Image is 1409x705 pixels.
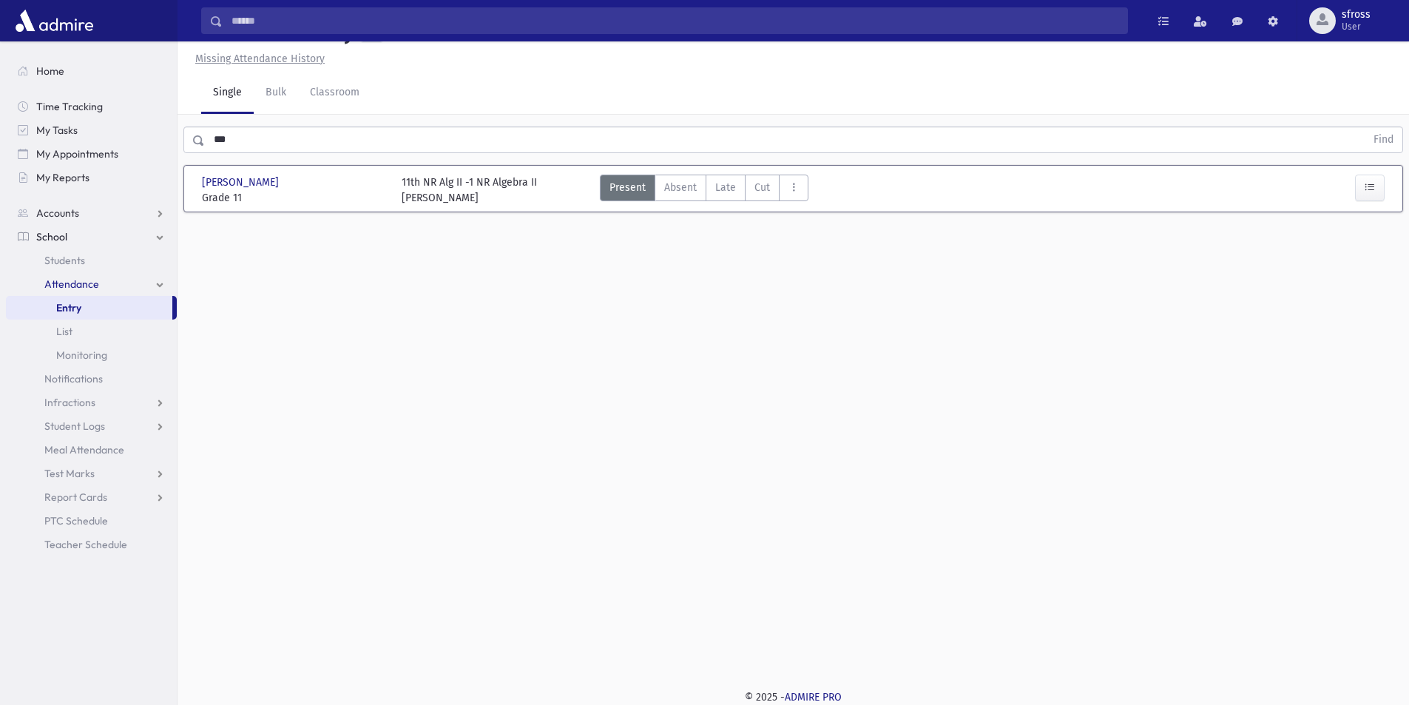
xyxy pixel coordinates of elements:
a: Report Cards [6,485,177,509]
a: Missing Attendance History [189,53,325,65]
span: Test Marks [44,467,95,480]
span: Monitoring [56,348,107,362]
span: Infractions [44,396,95,409]
span: My Tasks [36,124,78,137]
span: My Appointments [36,147,118,161]
span: Meal Attendance [44,443,124,456]
span: List [56,325,72,338]
span: User [1342,21,1371,33]
div: 11th NR Alg II -1 NR Algebra II [PERSON_NAME] [402,175,537,206]
span: sfross [1342,9,1371,21]
input: Search [223,7,1127,34]
a: Monitoring [6,343,177,367]
a: Attendance [6,272,177,296]
img: AdmirePro [12,6,97,36]
span: School [36,230,67,243]
span: Report Cards [44,490,107,504]
a: Teacher Schedule [6,533,177,556]
span: Grade 11 [202,190,387,206]
div: © 2025 - [201,689,1385,705]
a: My Reports [6,166,177,189]
a: Student Logs [6,414,177,438]
a: Test Marks [6,462,177,485]
span: Student Logs [44,419,105,433]
div: AttTypes [600,175,808,206]
span: My Reports [36,171,89,184]
a: School [6,225,177,249]
a: Students [6,249,177,272]
span: Absent [664,180,697,195]
a: Bulk [254,72,298,114]
span: Attendance [44,277,99,291]
span: PTC Schedule [44,514,108,527]
span: Accounts [36,206,79,220]
a: PTC Schedule [6,509,177,533]
span: Late [715,180,736,195]
span: Teacher Schedule [44,538,127,551]
span: Entry [56,301,81,314]
a: Single [201,72,254,114]
u: Missing Attendance History [195,53,325,65]
span: Home [36,64,64,78]
a: My Appointments [6,142,177,166]
a: Time Tracking [6,95,177,118]
span: Notifications [44,372,103,385]
a: Infractions [6,391,177,414]
a: Accounts [6,201,177,225]
a: Meal Attendance [6,438,177,462]
button: Find [1365,127,1402,152]
span: Cut [754,180,770,195]
span: Students [44,254,85,267]
a: Classroom [298,72,371,114]
a: Home [6,59,177,83]
a: Notifications [6,367,177,391]
a: List [6,320,177,343]
span: [PERSON_NAME] [202,175,282,190]
span: Time Tracking [36,100,103,113]
a: Entry [6,296,172,320]
a: My Tasks [6,118,177,142]
span: Present [609,180,646,195]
